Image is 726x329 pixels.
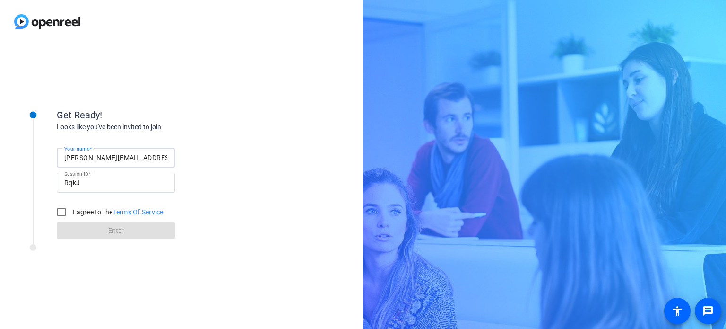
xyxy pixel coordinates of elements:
mat-label: Session ID [64,171,88,177]
mat-label: Your name [64,146,89,151]
div: Get Ready! [57,108,246,122]
div: Looks like you've been invited to join [57,122,246,132]
label: I agree to the [71,207,164,217]
mat-icon: message [702,305,714,317]
mat-icon: accessibility [672,305,683,317]
a: Terms Of Service [113,208,164,216]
